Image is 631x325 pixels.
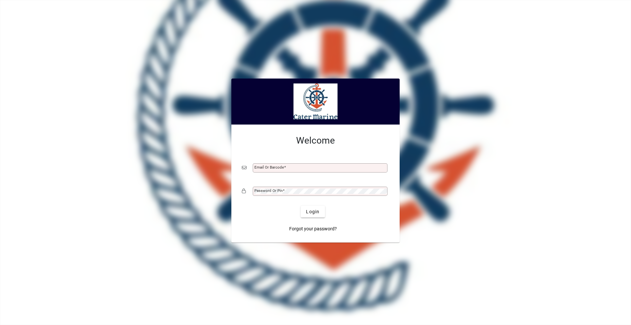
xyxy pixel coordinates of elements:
[306,208,319,215] span: Login
[254,165,284,170] mat-label: Email or Barcode
[254,188,283,193] mat-label: Password or Pin
[287,223,339,235] a: Forgot your password?
[289,225,337,232] span: Forgot your password?
[301,206,325,218] button: Login
[242,135,389,146] h2: Welcome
